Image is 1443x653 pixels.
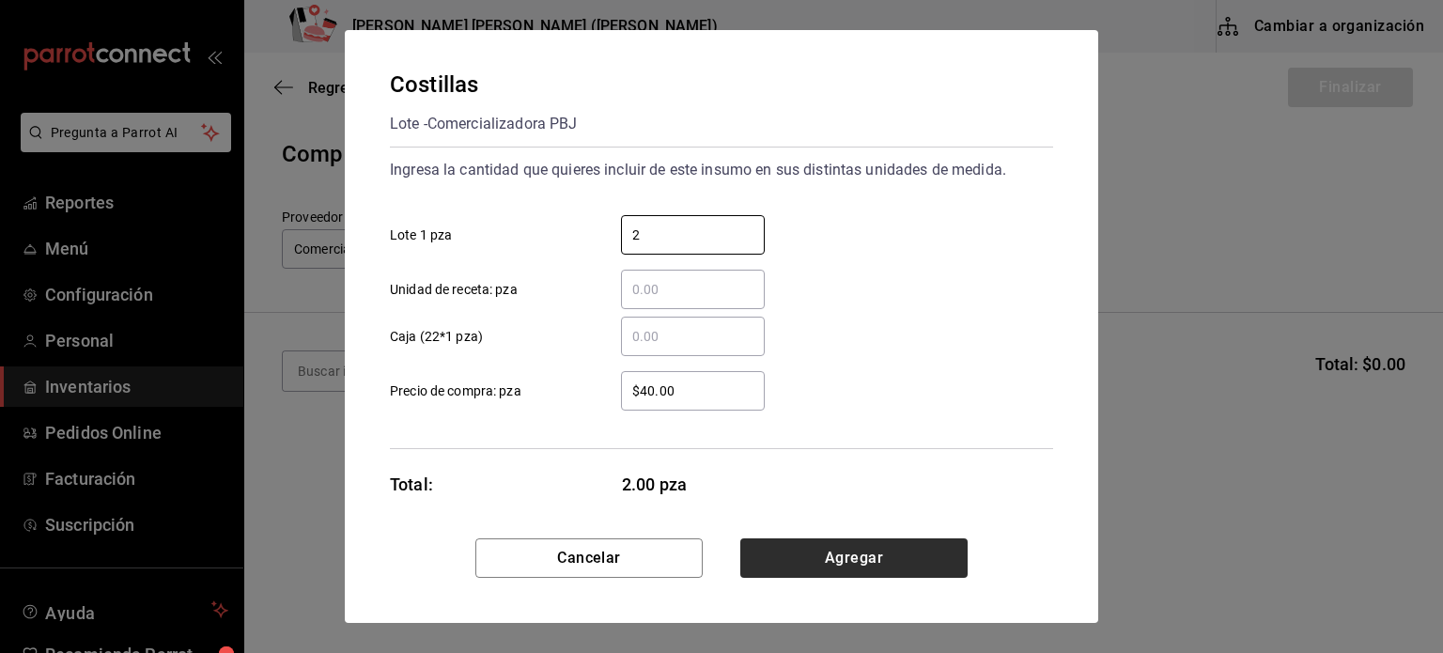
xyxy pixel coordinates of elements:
[622,472,766,497] span: 2.00 pza
[390,472,433,497] div: Total:
[390,280,518,300] span: Unidad de receta: pza
[621,380,765,402] input: Precio de compra: pza
[475,538,703,578] button: Cancelar
[390,155,1053,185] div: Ingresa la cantidad que quieres incluir de este insumo en sus distintas unidades de medida.
[621,278,765,301] input: Unidad de receta: pza
[621,224,765,246] input: Lote 1 pza
[390,225,452,245] span: Lote 1 pza
[390,109,577,139] div: Lote - Comercializadora PBJ
[621,325,765,348] input: Caja (22*1 pza)
[390,68,577,101] div: Costillas
[740,538,968,578] button: Agregar
[390,381,521,401] span: Precio de compra: pza
[390,327,483,347] span: Caja (22*1 pza)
